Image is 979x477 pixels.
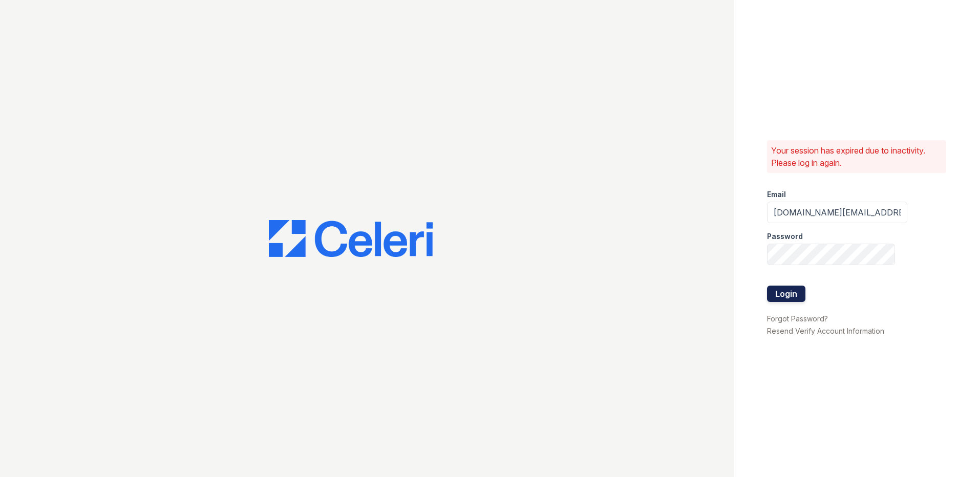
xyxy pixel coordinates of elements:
[767,327,884,335] a: Resend Verify Account Information
[269,220,433,257] img: CE_Logo_Blue-a8612792a0a2168367f1c8372b55b34899dd931a85d93a1a3d3e32e68fde9ad4.png
[767,189,786,200] label: Email
[771,144,942,169] p: Your session has expired due to inactivity. Please log in again.
[767,286,805,302] button: Login
[767,314,828,323] a: Forgot Password?
[767,231,803,242] label: Password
